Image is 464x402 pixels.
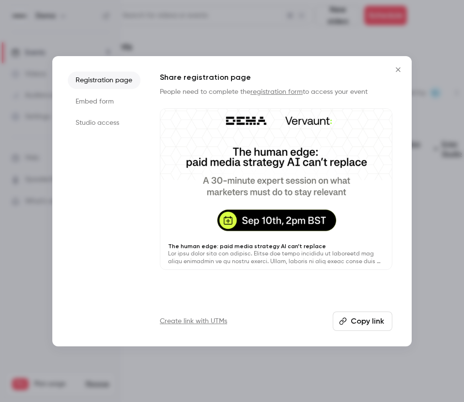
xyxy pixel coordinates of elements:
[160,316,227,326] a: Create link with UTMs
[168,242,384,250] p: The human edge: paid media strategy AI can’t replace
[250,89,303,95] a: registration form
[160,87,392,97] p: People need to complete the to access your event
[160,108,392,270] a: The human edge: paid media strategy AI can’t replaceLor ipsu dolor sita con adipisc. Elitse doe t...
[388,60,408,79] button: Close
[68,93,140,110] li: Embed form
[168,250,384,266] p: Lor ipsu dolor sita con adipisc. Elitse doe tempo incididu ut laboreetd mag aliqu enimadmin ve qu...
[160,72,392,83] h1: Share registration page
[68,72,140,89] li: Registration page
[68,114,140,132] li: Studio access
[333,312,392,331] button: Copy link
